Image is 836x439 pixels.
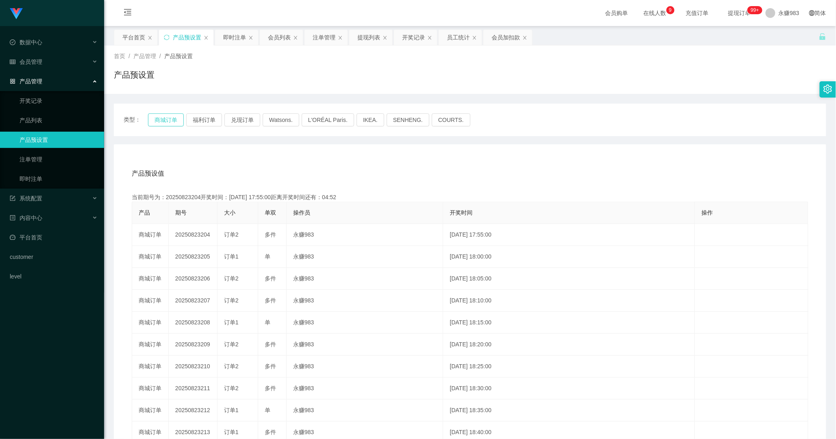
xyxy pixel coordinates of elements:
[10,78,42,85] span: 产品管理
[224,407,239,413] span: 订单1
[387,113,429,126] button: SENHENG.
[287,224,443,246] td: 永赚983
[443,312,695,334] td: [DATE] 18:15:00
[248,35,253,40] i: 图标: close
[10,268,98,285] a: level
[20,132,98,148] a: 产品预设置
[287,290,443,312] td: 永赚983
[302,113,354,126] button: L'ORÉAL Paris.
[204,35,209,40] i: 图标: close
[122,30,145,45] div: 平台首页
[265,231,276,238] span: 多件
[164,35,170,40] i: 图标: sync
[173,30,201,45] div: 产品预设置
[224,231,239,238] span: 订单2
[148,35,152,40] i: 图标: close
[169,356,218,378] td: 20250823210
[313,30,335,45] div: 注单管理
[522,35,527,40] i: 图标: close
[293,209,310,216] span: 操作员
[169,334,218,356] td: 20250823209
[114,69,155,81] h1: 产品预设置
[186,113,222,126] button: 福利订单
[114,53,125,59] span: 首页
[268,30,291,45] div: 会员列表
[338,35,343,40] i: 图标: close
[148,113,184,126] button: 商城订单
[443,268,695,290] td: [DATE] 18:05:00
[169,224,218,246] td: 20250823204
[224,363,239,369] span: 订单2
[114,0,142,26] i: 图标: menu-fold
[443,378,695,400] td: [DATE] 18:30:00
[132,334,169,356] td: 商城订单
[682,10,713,16] span: 充值订单
[357,113,384,126] button: IKEA.
[10,39,42,46] span: 数据中心
[132,169,164,178] span: 产品预设值
[747,6,762,14] sup: 176
[287,246,443,268] td: 永赚983
[10,229,98,246] a: 图标: dashboard平台首页
[10,59,42,65] span: 会员管理
[132,400,169,422] td: 商城订单
[287,312,443,334] td: 永赚983
[132,193,808,202] div: 当前期号为：20250823204开奖时间：[DATE] 17:55:00距离开奖时间还有：04:52
[265,275,276,282] span: 多件
[809,10,815,16] i: 图标: global
[224,297,239,304] span: 订单2
[128,53,130,59] span: /
[132,224,169,246] td: 商城订单
[224,385,239,391] span: 订单2
[10,195,42,202] span: 系统配置
[287,356,443,378] td: 永赚983
[265,209,276,216] span: 单双
[265,297,276,304] span: 多件
[265,363,276,369] span: 多件
[443,224,695,246] td: [DATE] 17:55:00
[132,378,169,400] td: 商城订单
[823,85,832,93] i: 图标: setting
[20,151,98,167] a: 注单管理
[472,35,477,40] i: 图标: close
[265,385,276,391] span: 多件
[224,253,239,260] span: 订单1
[10,215,42,221] span: 内容中心
[10,215,15,221] i: 图标: profile
[175,209,187,216] span: 期号
[287,378,443,400] td: 永赚983
[132,312,169,334] td: 商城订单
[383,35,388,40] i: 图标: close
[169,312,218,334] td: 20250823208
[427,35,432,40] i: 图标: close
[287,400,443,422] td: 永赚983
[640,10,671,16] span: 在线人数
[669,6,672,14] p: 9
[224,275,239,282] span: 订单2
[492,30,520,45] div: 会员加扣款
[10,59,15,65] i: 图标: table
[224,113,260,126] button: 兑现订单
[450,209,472,216] span: 开奖时间
[139,209,150,216] span: 产品
[443,400,695,422] td: [DATE] 18:35:00
[265,319,270,326] span: 单
[432,113,470,126] button: COURTS.
[666,6,675,14] sup: 9
[443,290,695,312] td: [DATE] 18:10:00
[443,356,695,378] td: [DATE] 18:25:00
[263,113,299,126] button: Watsons.
[224,341,239,348] span: 订单2
[10,39,15,45] i: 图标: check-circle-o
[223,30,246,45] div: 即时注单
[133,53,156,59] span: 产品管理
[265,407,270,413] span: 单
[169,400,218,422] td: 20250823212
[169,246,218,268] td: 20250823205
[224,319,239,326] span: 订单1
[447,30,470,45] div: 员工统计
[20,93,98,109] a: 开奖记录
[20,171,98,187] a: 即时注单
[402,30,425,45] div: 开奖记录
[10,249,98,265] a: customer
